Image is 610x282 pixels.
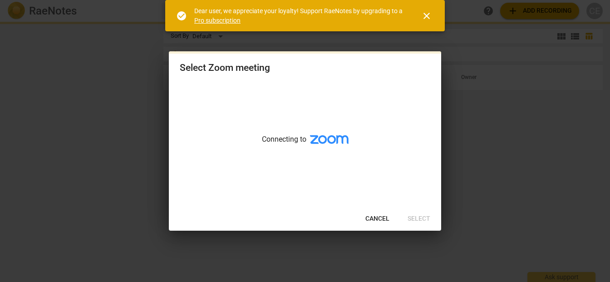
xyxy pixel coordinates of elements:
[358,211,397,227] button: Cancel
[194,17,241,24] a: Pro subscription
[176,10,187,21] span: check_circle
[180,62,270,74] div: Select Zoom meeting
[194,6,405,25] div: Dear user, we appreciate your loyalty! Support RaeNotes by upgrading to a
[169,83,441,207] div: Connecting to
[421,10,432,21] span: close
[416,5,438,27] button: Close
[365,214,389,223] span: Cancel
